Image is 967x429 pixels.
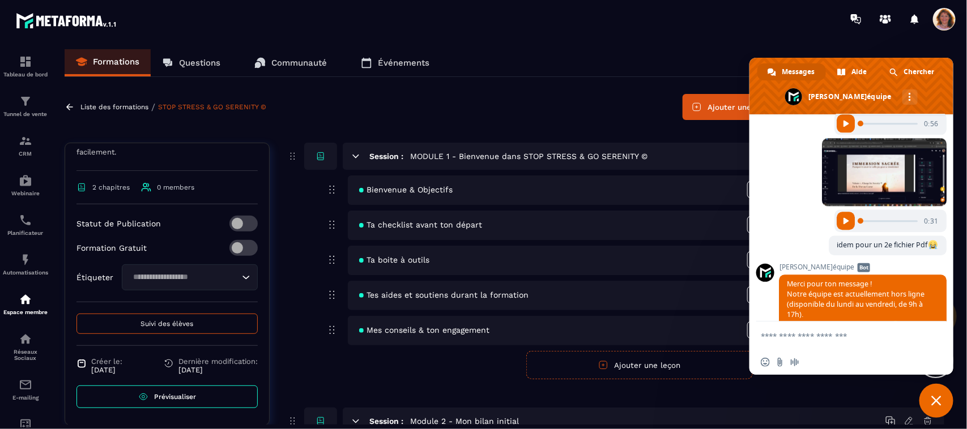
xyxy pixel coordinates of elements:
[151,102,155,113] span: /
[359,290,529,299] span: Tes aides et soutiens durant la formation
[3,205,48,244] a: schedulerschedulerPlanificateur
[19,378,32,392] img: email
[782,63,815,80] span: Messages
[747,321,830,338] span: Délai de Déblocage
[3,244,48,284] a: automationsautomationsAutomatisations
[359,220,482,229] span: Ta checklist avant ton départ
[3,370,48,409] a: emailemailE-mailing
[851,63,867,80] span: Aide
[410,415,519,427] h5: Module 2 - Mon bilan initial
[747,286,830,303] span: Délai de Déblocage
[3,126,48,165] a: formationformationCRM
[243,49,338,76] a: Communauté
[158,103,266,111] a: STOP STRESS & GO SERENITY ©
[369,417,403,426] h6: Session :
[76,273,113,282] p: Étiqueter
[779,263,947,271] span: [PERSON_NAME]équipe
[3,284,48,324] a: automationsautomationsEspace membre
[359,255,429,264] span: Ta boite à outils
[924,119,939,128] span: 0:56
[3,151,48,157] p: CRM
[3,165,48,205] a: automationsautomationsWebinaire
[141,320,194,328] span: Suivi des élèves
[761,321,919,350] textarea: Entrez votre message...
[179,58,220,68] p: Questions
[19,293,32,306] img: automations
[683,94,790,120] button: Ajouter une session
[3,349,48,361] p: Réseaux Sociaux
[790,358,799,367] span: Message audio
[157,183,194,191] span: 0 members
[80,103,148,111] a: Liste des formations
[904,63,934,80] span: Chercher
[378,58,429,68] p: Événements
[747,216,830,233] span: Délai de Déblocage
[837,240,939,250] span: idem pour un 2e fichier Pdf
[76,314,258,334] button: Suivi des élèves
[76,132,258,171] p: Comment te libérer du Stress, Angoisses & Fatigue facilement.
[93,57,139,67] p: Formations
[359,325,489,334] span: Mes conseils & ton engagement
[129,271,239,284] input: Search for option
[76,243,147,252] p: Formation Gratuit
[122,264,258,290] div: Search for option
[761,358,770,367] span: Insérer un emoji
[3,394,48,401] p: E-mailing
[3,230,48,236] p: Planificateur
[19,55,32,68] img: formation
[827,63,878,80] a: Aide
[747,181,830,198] span: Délai de Déblocage
[919,384,953,418] a: Fermer le chat
[154,393,196,401] span: Prévisualiser
[3,46,48,86] a: formationformationTableau de bord
[776,358,785,367] span: Envoyer un fichier
[76,219,161,228] p: Statut de Publication
[271,58,327,68] p: Communauté
[410,151,647,162] h5: MODULE 1 - Bienvenue dans STOP STRESS & GO SERENITY ©
[3,190,48,196] p: Webinaire
[178,357,258,366] span: Dernière modification:
[91,357,122,366] span: Créer le:
[91,366,122,374] p: [DATE]
[19,253,32,267] img: automations
[19,95,32,108] img: formation
[65,49,151,76] a: Formations
[3,324,48,370] a: social-networksocial-networkRéseaux Sociaux
[350,49,441,76] a: Événements
[879,63,945,80] a: Chercher
[16,10,118,31] img: logo
[757,63,826,80] a: Messages
[76,385,258,408] a: Prévisualiser
[924,216,939,226] span: 0:31
[19,213,32,227] img: scheduler
[19,134,32,148] img: formation
[3,86,48,126] a: formationformationTunnel de vente
[3,309,48,315] p: Espace membre
[3,71,48,78] p: Tableau de bord
[359,185,453,194] span: Bienvenue & Objectifs
[92,183,130,191] span: 2 chapitres
[19,174,32,187] img: automations
[3,111,48,117] p: Tunnel de vente
[747,251,830,268] span: Délai de Déblocage
[369,152,403,161] h6: Session :
[19,332,32,346] img: social-network
[3,269,48,276] p: Automatisations
[151,49,232,76] a: Questions
[858,263,870,272] span: Bot
[526,351,753,379] button: Ajouter une leçon
[787,279,927,370] span: Merci pour ton message ! Notre équipe est actuellement hors ligne (disponible du lundi au vendred...
[178,366,258,374] p: [DATE]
